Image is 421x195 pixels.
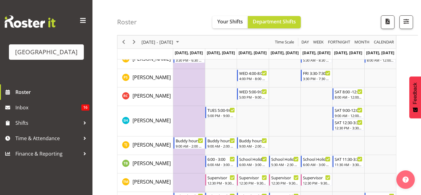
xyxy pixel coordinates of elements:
[207,144,235,148] div: 9:00 AM - 2:00 PM
[373,38,395,46] button: Month
[239,181,267,185] div: 12:30 PM - 9:30 PM
[117,51,173,69] td: Oliver O'Byrne resource
[248,16,301,28] button: Department Shifts
[133,141,171,148] span: [PERSON_NAME]
[239,174,267,181] div: Supervisor
[237,156,268,167] div: Thomas Butson"s event - School Holiday Shift Begin From Wednesday, September 24, 2025 at 6:00:00 ...
[301,174,332,186] div: Thomas Meulenbroek"s event - Supervisor Begin From Friday, September 26, 2025 at 12:30:00 PM GMT+...
[335,156,362,162] div: SAT 11:30-3:30
[303,162,330,167] div: 6:00 AM - 3:00 PM
[207,181,235,185] div: 12:30 PM - 9:30 PM
[207,113,235,118] div: 5:00 PM - 9:00 PM
[303,181,330,185] div: 12:30 PM - 9:30 PM
[15,103,81,112] span: Inbox
[239,50,267,55] span: [DATE], [DATE]
[335,162,362,167] div: 11:30 AM - 3:30 PM
[239,144,267,148] div: 9:00 AM - 2:00 PM
[303,156,330,162] div: School Holiday Shift
[302,50,330,55] span: [DATE], [DATE]
[217,18,243,25] span: Your Shifts
[176,144,203,148] div: 9:00 AM - 2:00 PM
[409,76,421,118] button: Feedback - Show survey
[15,149,80,158] span: Finance & Reporting
[271,162,299,167] div: 5:30 AM - 2:30 PM
[205,137,236,149] div: Theo Johnson"s event - Buddy hours with Finn Begin From Tuesday, September 23, 2025 at 9:00:00 AM...
[335,113,362,118] div: 9:00 AM - 12:00 PM
[303,58,330,63] div: 5:30 AM - 8:30 AM
[239,162,267,167] div: 6:00 AM - 3:00 PM
[300,38,310,46] button: Timeline Day
[303,174,330,181] div: Supervisor
[239,95,267,100] div: 5:00 PM - 9:00 PM
[373,38,394,46] span: calendar
[15,87,89,97] span: Roster
[239,156,267,162] div: School Holiday Shift
[15,47,78,57] div: [GEOGRAPHIC_DATA]
[117,136,173,155] td: Theo Johnson resource
[117,106,173,136] td: Sarah Hartstonge resource
[205,107,236,118] div: Sarah Hartstonge"s event - TUES 5:00-9:00 Begin From Tuesday, September 23, 2025 at 5:00:00 PM GM...
[239,88,267,95] div: WED 5:00-9:00
[303,76,330,81] div: 3:30 PM - 7:30 PM
[301,70,332,81] div: Pyper Smith"s event - FRI 3:30-7:30 Begin From Friday, September 26, 2025 at 3:30:00 PM GMT+12:00...
[81,104,89,111] span: 16
[133,92,171,100] a: [PERSON_NAME]
[237,174,268,186] div: Thomas Meulenbroek"s event - Supervisor Begin From Wednesday, September 24, 2025 at 12:30:00 PM G...
[205,156,236,167] div: Thomas Butson"s event - 6:00 - 3:00 Begin From Tuesday, September 23, 2025 at 6:00:00 AM GMT+12:0...
[333,88,364,100] div: Riley Crosbie"s event - SAT 8:00 -12:00 Begin From Saturday, September 27, 2025 at 8:00:00 AM GMT...
[117,69,173,87] td: Pyper Smith resource
[239,137,267,144] div: Buddy hours with [PERSON_NAME]
[274,38,295,46] button: Time Scale
[175,50,203,55] span: [DATE], [DATE]
[334,50,362,55] span: [DATE], [DATE]
[335,125,362,130] div: 12:30 PM - 3:30 PM
[335,107,362,113] div: SAT 9:00-12:00
[133,117,171,124] span: [PERSON_NAME]
[239,70,267,76] div: WED 4:00-8:00
[271,156,299,162] div: School Holiday Shift
[133,178,171,185] span: [PERSON_NAME]
[237,137,268,149] div: Theo Johnson"s event - Buddy hours with Finn Begin From Wednesday, September 24, 2025 at 9:00:00 ...
[335,88,362,95] div: SAT 8:00 -12:00
[141,38,182,46] button: September 22 - 28, 2025
[207,107,235,113] div: TUES 5:00-9:00
[381,15,394,29] button: Download a PDF of the roster according to the set date range.
[335,119,362,125] div: SAT 12:30-3:30
[403,177,409,183] img: help-xxl-2.png
[354,38,371,46] button: Timeline Month
[205,174,236,186] div: Thomas Meulenbroek"s event - Supervisor Begin From Tuesday, September 23, 2025 at 12:30:00 PM GMT...
[130,38,138,46] button: Next
[253,18,296,25] span: Department Shifts
[133,74,171,81] span: [PERSON_NAME]
[133,141,171,148] a: [PERSON_NAME]
[207,137,235,144] div: Buddy hours with [PERSON_NAME]
[333,107,364,118] div: Sarah Hartstonge"s event - SAT 9:00-12:00 Begin From Saturday, September 27, 2025 at 9:00:00 AM G...
[237,88,268,100] div: Riley Crosbie"s event - WED 5:00-9:00 Begin From Wednesday, September 24, 2025 at 5:00:00 PM GMT+...
[141,38,174,46] span: [DATE] - [DATE]
[335,95,362,100] div: 8:00 AM - 12:00 PM
[354,38,370,46] span: Month
[117,173,173,192] td: Thomas Meulenbroek resource
[118,35,129,48] div: Previous
[5,15,55,28] img: Rosterit website logo
[117,87,173,106] td: Riley Crosbie resource
[15,134,80,143] span: Time & Attendance
[333,156,364,167] div: Thomas Butson"s event - SAT 11:30-3:30 Begin From Saturday, September 27, 2025 at 11:30:00 AM GMT...
[117,18,137,26] h4: Roster
[301,38,309,46] span: Day
[333,119,364,131] div: Sarah Hartstonge"s event - SAT 12:30-3:30 Begin From Saturday, September 27, 2025 at 12:30:00 PM ...
[133,92,171,99] span: [PERSON_NAME]
[133,160,171,167] span: [PERSON_NAME]
[412,83,418,104] span: Feedback
[129,35,139,48] div: Next
[367,58,394,63] div: 8:00 AM - 12:00 PM
[207,174,235,181] div: Supervisor
[207,156,235,162] div: 6:00 - 3:00
[366,50,394,55] span: [DATE], [DATE]
[15,118,80,128] span: Shifts
[176,137,203,144] div: Buddy hours with [PERSON_NAME]
[133,178,171,185] a: [PERSON_NAME]
[312,38,325,46] button: Timeline Week
[271,174,299,181] div: Supervisor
